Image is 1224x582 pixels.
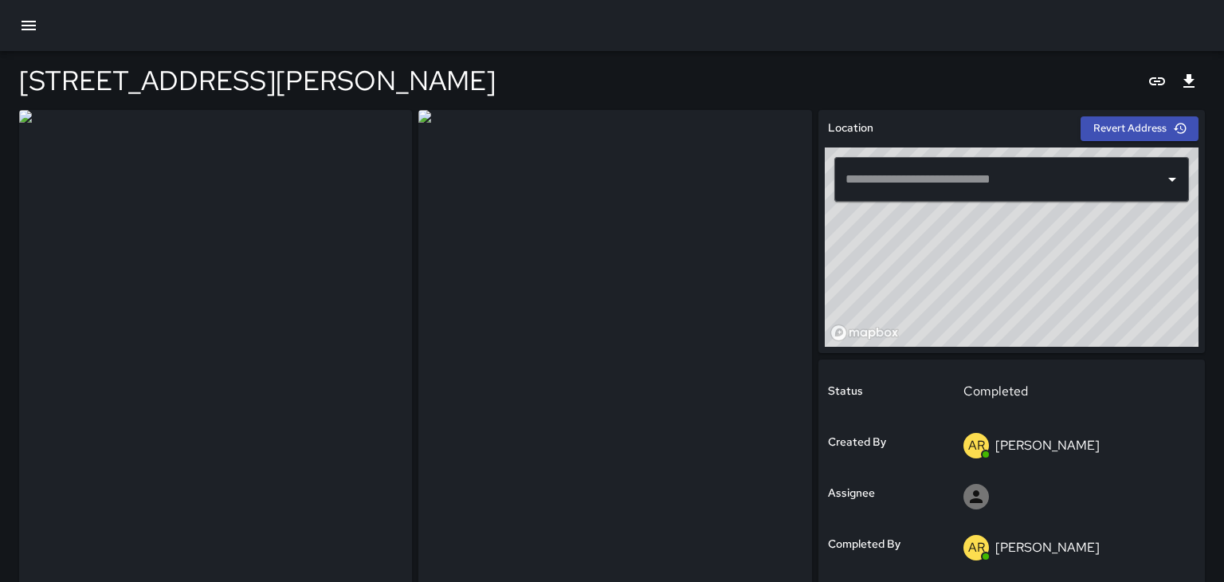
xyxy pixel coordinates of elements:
p: AR [968,436,985,455]
p: AR [968,538,985,557]
h6: Status [828,383,863,400]
h6: Completed By [828,536,900,553]
h4: [STREET_ADDRESS][PERSON_NAME] [19,64,496,97]
p: [PERSON_NAME] [995,539,1100,556]
p: [PERSON_NAME] [995,437,1100,454]
p: Completed [963,382,1184,401]
button: Copy link [1141,65,1173,97]
button: Open [1161,168,1183,191]
button: Export [1173,65,1205,97]
h6: Location [828,120,873,137]
h6: Assignee [828,485,875,502]
button: Revert Address [1081,116,1198,141]
h6: Created By [828,434,886,451]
